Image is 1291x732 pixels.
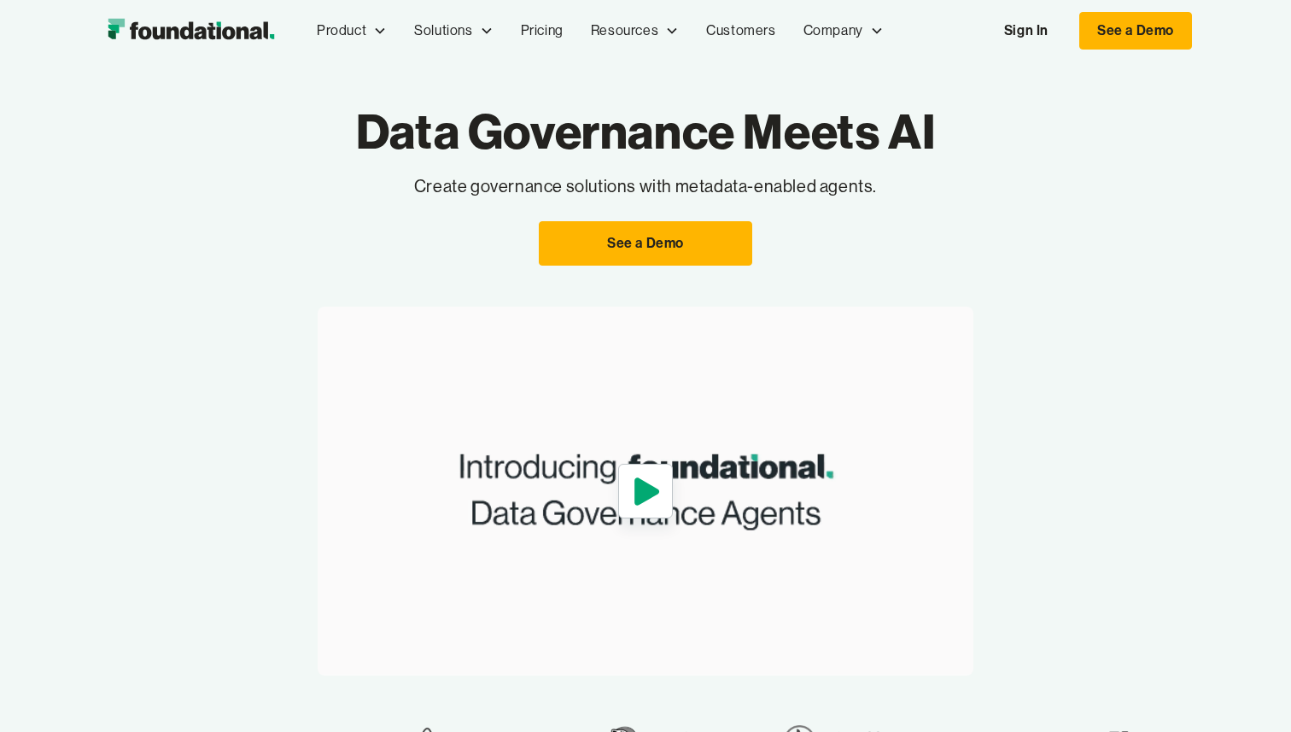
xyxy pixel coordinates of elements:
[987,13,1066,49] a: Sign In
[591,20,658,42] div: Resources
[790,3,897,59] div: Company
[303,3,400,59] div: Product
[99,14,283,48] img: Foundational Logo
[803,20,863,42] div: Company
[577,3,692,59] div: Resources
[692,3,789,59] a: Customers
[99,14,283,48] a: home
[507,3,577,59] a: Pricing
[1206,650,1291,732] iframe: Chat Widget
[318,307,973,676] img: Create governance solutions with metadata-enabled agents
[1079,12,1192,50] a: See a Demo
[208,102,1083,160] h1: Data Governance Meets AI
[539,221,752,266] a: See a Demo
[318,307,973,676] a: open lightbox
[400,3,506,59] div: Solutions
[208,173,1083,201] p: Create governance solutions with metadata-enabled agents.
[317,20,366,42] div: Product
[414,20,472,42] div: Solutions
